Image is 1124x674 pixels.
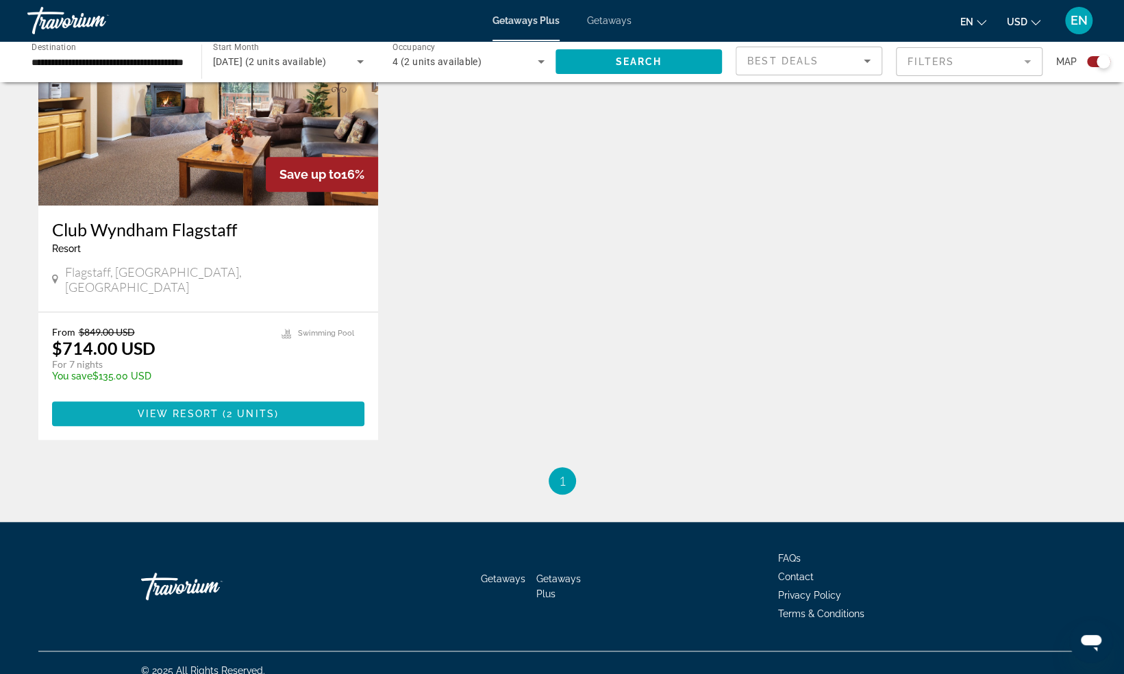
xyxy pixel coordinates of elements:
[559,473,566,488] span: 1
[747,53,871,69] mat-select: Sort by
[266,157,378,192] div: 16%
[778,571,814,582] a: Contact
[1061,6,1097,35] button: User Menu
[52,219,365,240] a: Club Wyndham Flagstaff
[218,408,279,419] span: ( )
[492,15,560,26] a: Getaways Plus
[1069,619,1113,663] iframe: Button to launch messaging window
[960,16,973,27] span: en
[27,3,164,38] a: Travorium
[52,326,75,338] span: From
[32,42,76,51] span: Destination
[52,358,268,371] p: For 7 nights
[213,42,259,52] span: Start Month
[747,55,819,66] span: Best Deals
[392,56,482,67] span: 4 (2 units available)
[298,329,354,338] span: Swimming Pool
[52,371,92,382] span: You save
[1071,14,1088,27] span: EN
[279,167,341,182] span: Save up to
[555,49,723,74] button: Search
[778,590,841,601] a: Privacy Policy
[481,573,525,584] a: Getaways
[138,408,218,419] span: View Resort
[1056,52,1077,71] span: Map
[52,243,81,254] span: Resort
[52,338,155,358] p: $714.00 USD
[778,608,864,619] a: Terms & Conditions
[587,15,632,26] a: Getaways
[227,408,275,419] span: 2 units
[1007,12,1040,32] button: Change currency
[52,371,268,382] p: $135.00 USD
[778,553,801,564] a: FAQs
[392,42,436,52] span: Occupancy
[52,401,365,426] button: View Resort(2 units)
[536,573,581,599] a: Getaways Plus
[615,56,662,67] span: Search
[213,56,326,67] span: [DATE] (2 units available)
[960,12,986,32] button: Change language
[38,467,1086,495] nav: Pagination
[896,47,1042,77] button: Filter
[141,566,278,607] a: Travorium
[79,326,135,338] span: $849.00 USD
[1007,16,1027,27] span: USD
[65,264,364,295] span: Flagstaff, [GEOGRAPHIC_DATA], [GEOGRAPHIC_DATA]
